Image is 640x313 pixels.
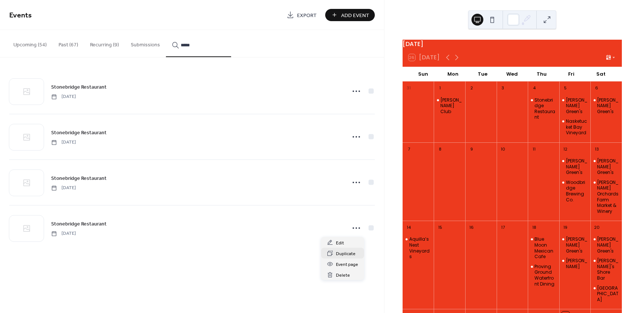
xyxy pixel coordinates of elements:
[561,145,570,153] div: 12
[566,158,588,175] div: [PERSON_NAME] Green's
[590,258,622,281] div: Joe Pop's Shore Bar
[597,97,619,115] div: [PERSON_NAME] Green's
[405,84,413,92] div: 31
[336,261,358,268] span: Event page
[566,118,588,136] div: Nasketucket Bay Vineyard
[403,236,434,259] div: Aquilla’s Nest Vineyards
[528,264,559,287] div: Proving Ground Waterfront Dining
[566,258,588,269] div: [PERSON_NAME]
[497,67,527,82] div: Wed
[9,8,32,23] span: Events
[593,223,601,231] div: 20
[84,30,125,56] button: Recurring (9)
[53,30,84,56] button: Past (67)
[336,250,356,258] span: Duplicate
[534,97,556,120] div: Stonebridge Restaurant
[51,93,76,100] span: [DATE]
[297,11,317,19] span: Export
[51,185,76,191] span: [DATE]
[528,236,559,259] div: Blue Moon Mexican Cafe
[597,236,619,254] div: [PERSON_NAME] Green's
[436,223,444,231] div: 15
[528,97,559,120] div: Stonebridge Restaurant
[530,84,538,92] div: 4
[336,271,350,279] span: Delete
[341,11,369,19] span: Add Event
[336,239,344,247] span: Edit
[467,84,476,92] div: 2
[561,84,570,92] div: 5
[590,236,622,254] div: Haswell Green's
[51,128,107,137] a: Stonebridge Restaurant
[597,179,619,214] div: [PERSON_NAME] Orchards Farm Market & Winery
[586,67,616,82] div: Sat
[597,258,619,281] div: [PERSON_NAME]'s Shore Bar
[590,285,622,303] div: Richmond Republic
[597,285,619,303] div: [GEOGRAPHIC_DATA]
[590,179,622,214] div: Bishop's Orchards Farm Market & Winery
[409,236,431,259] div: Aquilla’s Nest Vineyards
[593,84,601,92] div: 6
[561,223,570,231] div: 19
[559,118,591,136] div: Nasketucket Bay Vineyard
[559,179,591,202] div: Woodbridge Brewing Co.
[325,9,375,21] button: Add Event
[499,223,507,231] div: 17
[51,139,76,146] span: [DATE]
[530,223,538,231] div: 18
[281,9,322,21] a: Export
[467,223,476,231] div: 16
[593,145,601,153] div: 13
[557,67,586,82] div: Fri
[436,84,444,92] div: 1
[468,67,497,82] div: Tue
[51,220,107,228] a: Stonebridge Restaurant
[590,97,622,115] div: Haswell Green's
[405,223,413,231] div: 14
[51,220,107,228] span: Stonebridge Restaurant
[499,84,507,92] div: 3
[534,236,556,259] div: Blue Moon Mexican Cafe
[566,236,588,254] div: [PERSON_NAME] Green's
[51,175,107,182] span: Stonebridge Restaurant
[499,145,507,153] div: 10
[559,97,591,115] div: Haswell Green's
[51,174,107,182] a: Stonebridge Restaurant
[566,179,588,202] div: Woodbridge Brewing Co.
[597,158,619,175] div: [PERSON_NAME] Green's
[434,97,465,115] div: Jenks Club
[125,30,166,56] button: Submissions
[436,145,444,153] div: 8
[51,230,76,237] span: [DATE]
[403,40,622,49] div: [DATE]
[527,67,557,82] div: Thu
[438,67,468,82] div: Mon
[530,145,538,153] div: 11
[534,264,556,287] div: Proving Ground Waterfront Dining
[559,258,591,269] div: Tate's
[51,83,107,91] a: Stonebridge Restaurant
[51,129,107,137] span: Stonebridge Restaurant
[559,158,591,175] div: Haswell Green's
[405,145,413,153] div: 7
[467,145,476,153] div: 9
[566,97,588,115] div: [PERSON_NAME] Green's
[7,30,53,56] button: Upcoming (54)
[559,236,591,254] div: Haswell Green's
[590,158,622,175] div: Haswell Green's
[409,67,438,82] div: Sun
[440,97,462,115] div: [PERSON_NAME] Club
